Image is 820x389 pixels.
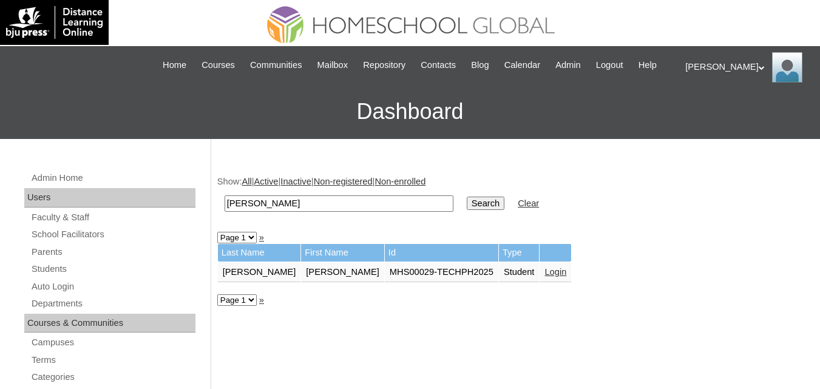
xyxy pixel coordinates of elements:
[471,58,489,72] span: Blog
[590,58,629,72] a: Logout
[518,198,539,208] a: Clear
[202,58,235,72] span: Courses
[499,262,540,283] td: Student
[157,58,192,72] a: Home
[301,244,384,262] td: First Name
[415,58,462,72] a: Contacts
[217,175,808,218] div: Show: | | | |
[30,296,195,311] a: Departments
[639,58,657,72] span: Help
[499,244,540,262] td: Type
[311,58,354,72] a: Mailbox
[549,58,587,72] a: Admin
[685,52,808,83] div: [PERSON_NAME]
[301,262,384,283] td: [PERSON_NAME]
[30,370,195,385] a: Categories
[30,279,195,294] a: Auto Login
[280,177,311,186] a: Inactive
[317,58,348,72] span: Mailbox
[244,58,308,72] a: Communities
[385,244,498,262] td: Id
[30,353,195,368] a: Terms
[218,262,301,283] td: [PERSON_NAME]
[218,244,301,262] td: Last Name
[30,210,195,225] a: Faculty & Staff
[242,177,251,186] a: All
[357,58,412,72] a: Repository
[544,267,566,277] a: Login
[467,197,504,210] input: Search
[24,188,195,208] div: Users
[30,171,195,186] a: Admin Home
[498,58,546,72] a: Calendar
[259,232,264,242] a: »
[195,58,241,72] a: Courses
[363,58,405,72] span: Repository
[259,295,264,305] a: »
[555,58,581,72] span: Admin
[30,227,195,242] a: School Facilitators
[30,262,195,277] a: Students
[6,6,103,39] img: logo-white.png
[254,177,279,186] a: Active
[421,58,456,72] span: Contacts
[30,245,195,260] a: Parents
[24,314,195,333] div: Courses & Communities
[772,52,802,83] img: Ariane Ebuen
[225,195,453,212] input: Search
[314,177,373,186] a: Non-registered
[163,58,186,72] span: Home
[6,84,814,139] h3: Dashboard
[504,58,540,72] span: Calendar
[374,177,425,186] a: Non-enrolled
[250,58,302,72] span: Communities
[596,58,623,72] span: Logout
[30,335,195,350] a: Campuses
[465,58,495,72] a: Blog
[632,58,663,72] a: Help
[385,262,498,283] td: MHS00029-TECHPH2025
